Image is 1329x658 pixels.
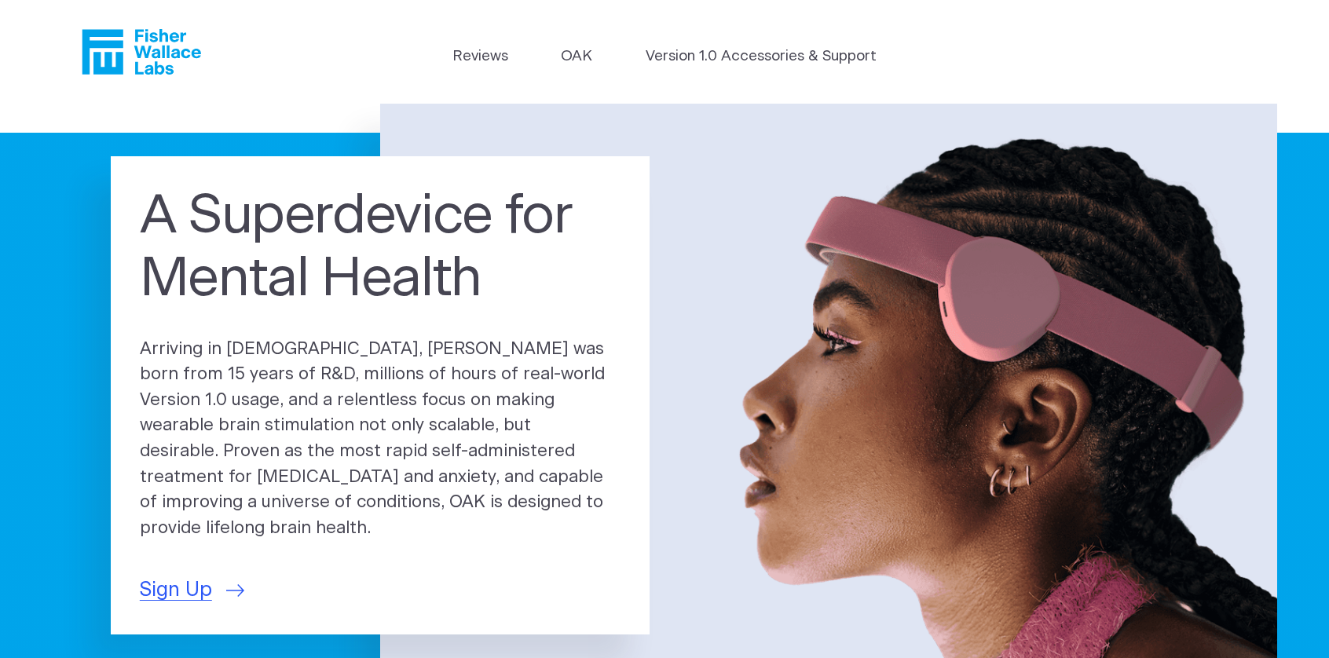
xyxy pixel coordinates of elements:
h1: A Superdevice for Mental Health [140,185,621,310]
a: Fisher Wallace [82,29,201,75]
a: Reviews [452,46,508,68]
span: Sign Up [140,576,212,605]
p: Arriving in [DEMOGRAPHIC_DATA], [PERSON_NAME] was born from 15 years of R&D, millions of hours of... [140,337,621,542]
a: OAK [561,46,592,68]
a: Version 1.0 Accessories & Support [646,46,877,68]
a: Sign Up [140,576,245,605]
